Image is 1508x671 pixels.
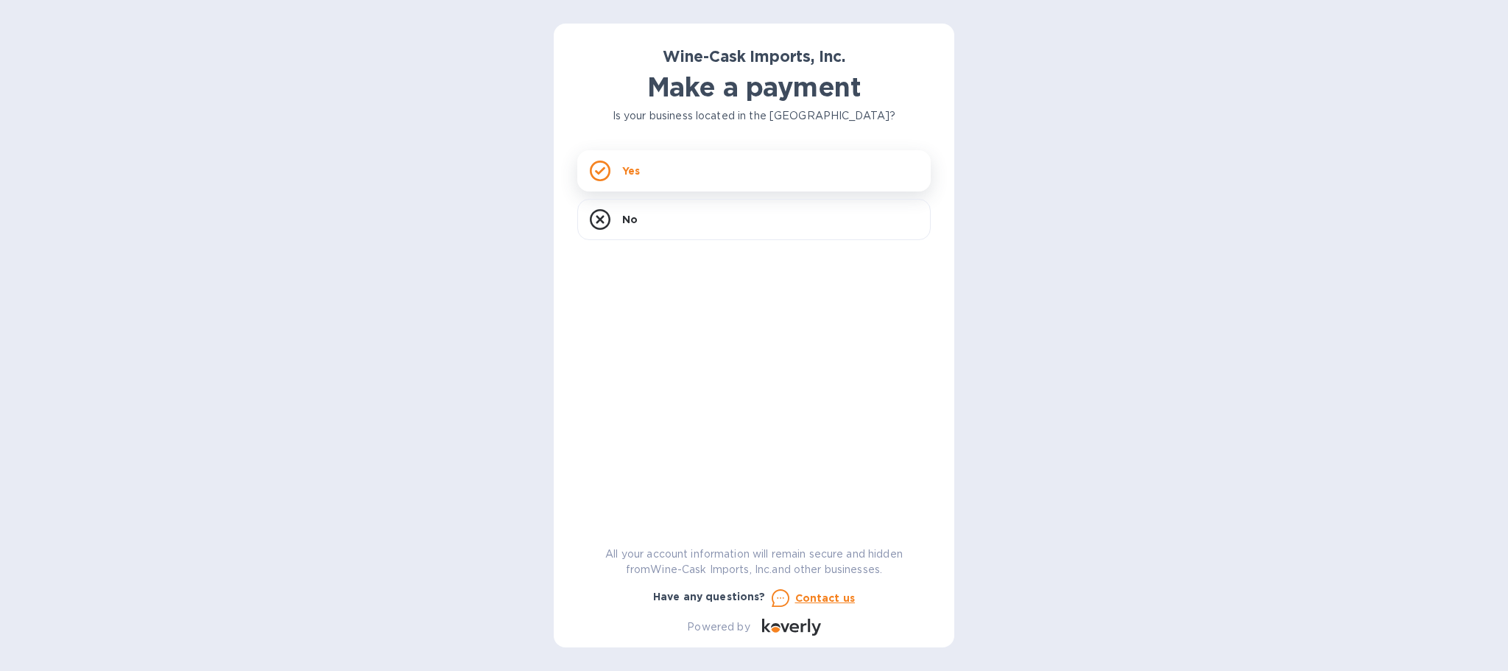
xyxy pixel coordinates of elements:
[795,592,856,604] u: Contact us
[622,164,640,178] p: Yes
[687,619,750,635] p: Powered by
[663,47,845,66] b: Wine-Cask Imports, Inc.
[653,591,766,603] b: Have any questions?
[577,547,931,577] p: All your account information will remain secure and hidden from Wine-Cask Imports, Inc. and other...
[622,212,638,227] p: No
[577,108,931,124] p: Is your business located in the [GEOGRAPHIC_DATA]?
[577,71,931,102] h1: Make a payment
